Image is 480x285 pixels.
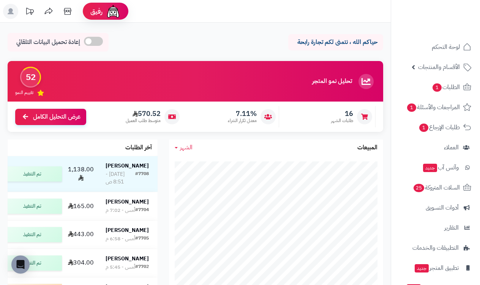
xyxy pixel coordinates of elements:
[419,123,429,132] span: 1
[418,62,460,72] span: الأقسام والمنتجات
[1,166,62,182] div: تم التنفيذ
[396,38,475,56] a: لوحة التحكم
[65,192,97,220] td: 165.00
[294,38,377,47] p: حياكم الله ، نتمنى لكم تجارة رابحة
[180,143,193,152] span: الشهر
[106,255,149,263] strong: [PERSON_NAME]
[228,117,257,124] span: معدل تكرار الشراء
[106,171,135,186] div: [DATE] - 8:51 ص
[126,110,161,118] span: 570.52
[106,198,149,206] strong: [PERSON_NAME]
[125,144,152,151] h3: آخر الطلبات
[444,142,459,153] span: العملاء
[413,182,460,193] span: السلات المتروكة
[11,255,30,274] div: Open Intercom Messenger
[426,202,459,213] span: أدوات التسويق
[65,156,97,192] td: 1,138.00
[432,42,460,52] span: لوحة التحكم
[15,89,33,96] span: تقييم النمو
[15,109,86,125] a: عرض التحليل الكامل
[65,221,97,249] td: 443.00
[16,38,80,47] span: إعادة تحميل البيانات التلقائي
[331,117,353,124] span: طلبات الشهر
[33,113,81,121] span: عرض التحليل الكامل
[444,222,459,233] span: التقارير
[106,226,149,234] strong: [PERSON_NAME]
[106,207,135,214] div: أمس - 7:02 م
[423,164,437,172] span: جديد
[135,235,149,243] div: #7705
[428,6,473,22] img: logo-2.png
[106,162,149,170] strong: [PERSON_NAME]
[396,138,475,157] a: العملاء
[175,143,193,152] a: الشهر
[396,78,475,96] a: الطلبات1
[407,103,417,112] span: 1
[396,219,475,237] a: التقارير
[135,207,149,214] div: #7704
[106,4,121,19] img: ai-face.png
[422,162,459,173] span: وآتس آب
[432,82,460,92] span: الطلبات
[396,98,475,116] a: المراجعات والأسئلة1
[413,183,425,193] span: 25
[396,199,475,217] a: أدوات التسويق
[20,4,39,21] a: تحديثات المنصة
[396,158,475,177] a: وآتس آبجديد
[65,249,97,277] td: 304.00
[396,239,475,257] a: التطبيقات والخدمات
[312,78,352,85] h3: تحليل نمو المتجر
[415,264,429,272] span: جديد
[406,102,460,113] span: المراجعات والأسئلة
[228,110,257,118] span: 7.11%
[331,110,353,118] span: 16
[432,83,442,92] span: 1
[1,199,62,214] div: تم التنفيذ
[357,144,377,151] h3: المبيعات
[135,263,149,271] div: #7702
[396,259,475,277] a: تطبيق المتجرجديد
[418,122,460,133] span: طلبات الإرجاع
[90,7,103,16] span: رفيق
[396,118,475,136] a: طلبات الإرجاع1
[414,263,459,273] span: تطبيق المتجر
[412,243,459,253] span: التطبيقات والخدمات
[396,179,475,197] a: السلات المتروكة25
[106,235,135,243] div: أمس - 6:58 م
[1,255,62,271] div: تم التنفيذ
[135,171,149,186] div: #7708
[106,263,135,271] div: أمس - 5:45 م
[126,117,161,124] span: متوسط طلب العميل
[1,227,62,242] div: تم التنفيذ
